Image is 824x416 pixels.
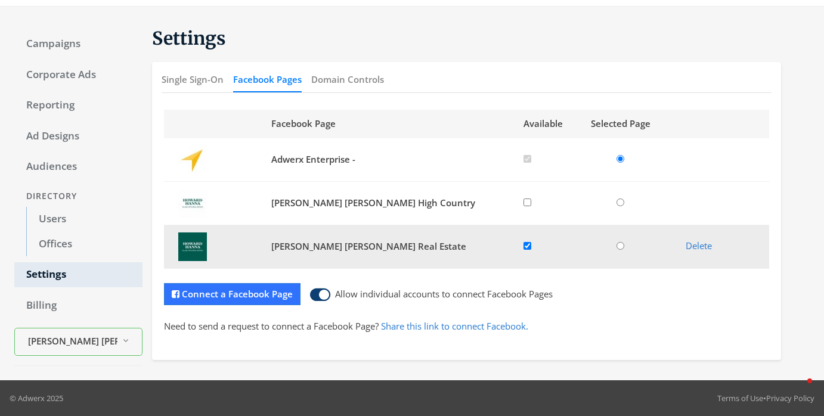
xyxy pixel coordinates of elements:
[162,67,224,92] button: Single Sign-On
[14,293,143,318] a: Billing
[271,240,466,252] span: [PERSON_NAME] [PERSON_NAME] Real Estate
[233,67,302,92] button: Facebook Pages
[14,154,143,179] a: Audiences
[26,232,143,257] a: Offices
[14,328,143,356] button: [PERSON_NAME] [PERSON_NAME]
[717,393,763,403] a: Terms of Use
[26,207,143,232] a: Users
[14,262,143,287] a: Settings
[10,392,63,404] p: © Adwerx 2025
[14,63,143,88] a: Corporate Ads
[152,27,226,49] span: Settings
[783,375,812,404] iframe: Intercom live chat
[717,392,814,404] div: •
[164,305,769,347] div: Need to send a request to connect a Facebook Page?
[14,185,143,207] div: Directory
[271,153,355,165] span: Adwerx Enterprise -
[14,93,143,118] a: Reporting
[678,235,720,257] button: Delete
[264,110,516,138] th: Facebook Page
[311,67,384,92] button: Domain Controls
[28,334,117,348] span: [PERSON_NAME] [PERSON_NAME]
[271,197,475,209] span: [PERSON_NAME] [PERSON_NAME] High Country
[766,393,814,403] a: Privacy Policy
[310,285,330,303] i: Enabled
[171,145,214,174] img: Adwerx Enterprise -
[381,320,528,332] a: Share this link to connect Facebook.
[171,232,214,261] img: Howard Hanna Allen Tate Real Estate
[164,283,301,305] button: Connect a Facebook Page
[171,189,214,218] img: Howard Hanna Allen Tate High Country
[14,32,143,57] a: Campaigns
[570,110,671,138] th: Selected Page
[516,110,570,138] th: Available
[330,285,553,303] span: Allow individual accounts to connect Facebook Pages
[14,124,143,149] a: Ad Designs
